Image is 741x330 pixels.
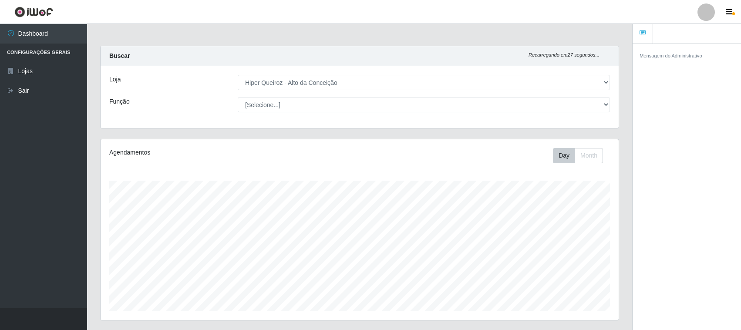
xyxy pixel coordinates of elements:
button: Day [553,148,575,163]
div: Toolbar with button groups [553,148,610,163]
label: Função [109,97,130,106]
div: Agendamentos [109,148,310,157]
button: Month [575,148,603,163]
div: First group [553,148,603,163]
strong: Buscar [109,52,130,59]
label: Loja [109,75,121,84]
img: CoreUI Logo [14,7,53,17]
small: Mensagem do Administrativo [640,53,702,58]
i: Recarregando em 27 segundos... [529,52,600,57]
